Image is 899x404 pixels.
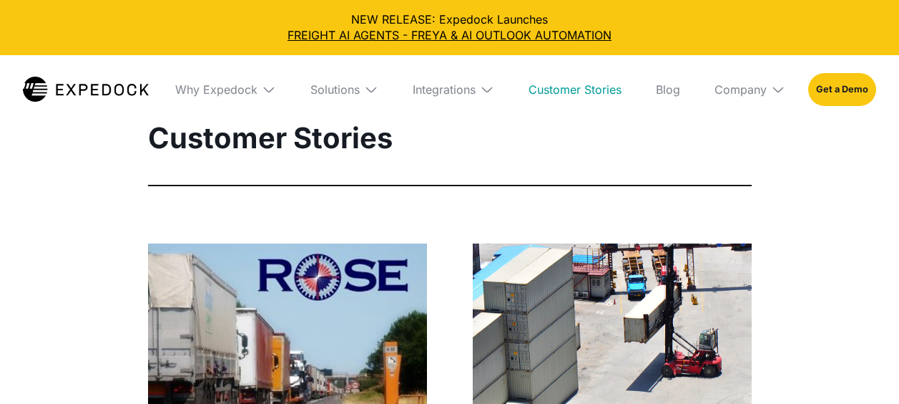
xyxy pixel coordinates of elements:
[401,55,506,124] div: Integrations
[644,55,692,124] a: Blog
[413,82,476,97] div: Integrations
[703,55,797,124] div: Company
[808,73,876,106] a: Get a Demo
[299,55,390,124] div: Solutions
[148,120,752,156] h1: Customer Stories
[714,82,767,97] div: Company
[11,11,888,44] div: NEW RELEASE: Expedock Launches
[517,55,633,124] a: Customer Stories
[310,82,360,97] div: Solutions
[175,82,257,97] div: Why Expedock
[164,55,288,124] div: Why Expedock
[11,27,888,43] a: FREIGHT AI AGENTS - FREYA & AI OUTLOOK AUTOMATION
